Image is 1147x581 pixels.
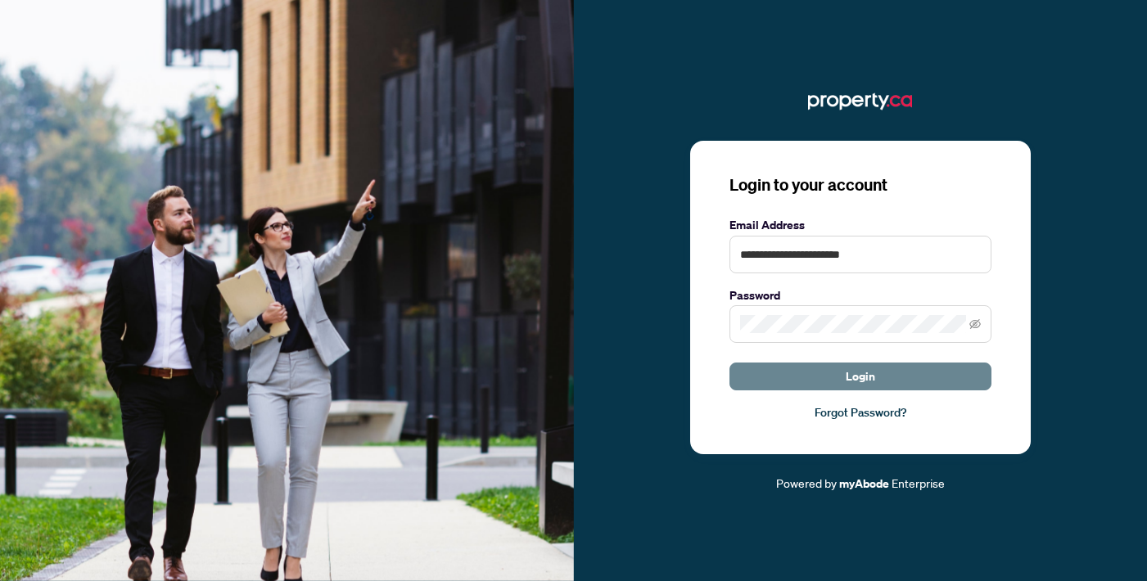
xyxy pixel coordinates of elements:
button: Login [729,363,991,390]
span: eye-invisible [969,318,981,330]
h3: Login to your account [729,173,991,196]
a: Forgot Password? [729,403,991,421]
label: Email Address [729,216,991,234]
img: ma-logo [808,88,912,115]
span: Powered by [776,475,837,490]
label: Password [729,286,991,304]
span: Enterprise [892,475,945,490]
a: myAbode [839,475,889,493]
span: Login [846,363,875,390]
